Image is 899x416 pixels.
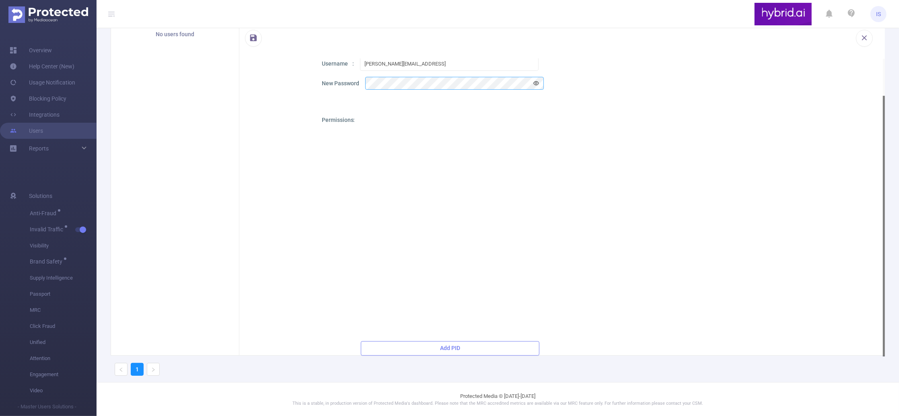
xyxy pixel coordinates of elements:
[10,42,52,58] a: Overview
[30,270,97,286] span: Supply Intelligence
[30,383,97,399] span: Video
[30,350,97,367] span: Attention
[29,145,49,152] span: Reports
[131,363,144,376] li: 1
[360,57,539,71] input: Username
[131,363,143,375] a: 1
[10,107,60,123] a: Integrations
[29,188,52,204] span: Solutions
[10,74,75,91] a: Usage Notification
[876,6,881,22] span: IS
[30,302,97,318] span: MRC
[117,400,879,407] p: This is a stable, in production version of Protected Media's dashboard. Please note that the MRC ...
[533,80,539,86] i: icon: eye
[30,334,97,350] span: Unified
[147,363,160,376] li: Next Page
[322,60,354,68] p: Username
[30,238,97,254] span: Visibility
[30,318,97,334] span: Click Fraud
[115,363,128,376] li: Previous Page
[10,91,66,107] a: Blocking Policy
[8,6,88,23] img: Protected Media
[30,367,97,383] span: Engagement
[322,79,359,88] p: New Password
[119,367,123,372] i: icon: left
[30,286,97,302] span: Passport
[151,367,156,372] i: icon: right
[30,210,59,216] span: Anti-Fraud
[111,24,239,45] span: No users found
[10,123,43,139] a: Users
[10,58,74,74] a: Help Center (New)
[322,116,355,124] p: Permissions
[30,259,65,264] span: Brand Safety
[29,140,49,157] a: Reports
[361,341,539,356] button: Add PID
[30,227,66,232] span: Invalid Traffic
